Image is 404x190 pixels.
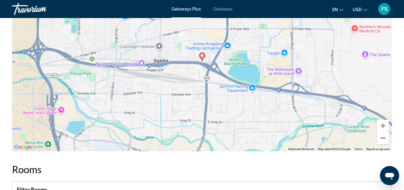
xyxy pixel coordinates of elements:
a: Getaways Plus [172,7,201,11]
button: User Menu [376,3,392,15]
button: Zoom out [377,132,389,144]
span: USD [353,7,362,12]
button: Change language [332,5,344,14]
button: Change currency [353,5,367,14]
span: FS [381,6,387,12]
a: Report a map error [366,147,390,151]
iframe: Button to launch messaging window [380,166,399,185]
img: Google [14,143,33,151]
h2: Rooms [12,163,392,175]
span: Map data ©2025 Google [318,147,351,151]
a: Getaways [213,7,232,11]
button: Keyboard shortcuts [288,147,314,151]
span: en [332,7,338,12]
button: Zoom in [377,120,389,132]
a: Open this area in Google Maps (opens a new window) [14,143,33,151]
a: Terms (opens in new tab) [354,147,363,151]
a: Travorium [12,1,72,17]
